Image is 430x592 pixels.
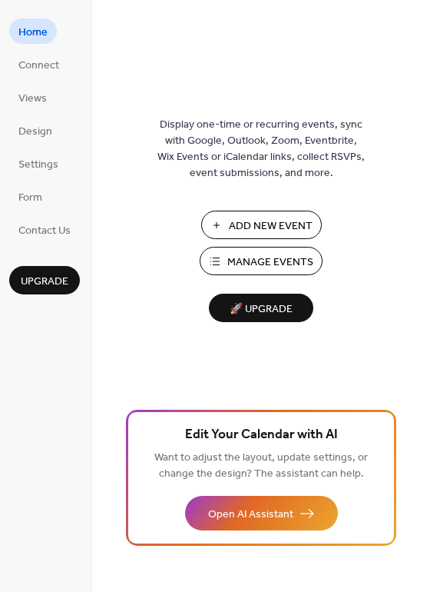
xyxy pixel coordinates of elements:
[18,25,48,41] span: Home
[18,157,58,173] span: Settings
[200,247,322,275] button: Manage Events
[9,52,68,77] a: Connect
[18,58,59,74] span: Connect
[185,424,338,446] span: Edit Your Calendar with AI
[18,223,71,239] span: Contact Us
[154,447,368,484] span: Want to adjust the layout, update settings, or change the design? The assistant can help.
[9,151,68,176] a: Settings
[18,91,47,107] span: Views
[21,274,68,290] span: Upgrade
[9,184,51,209] a: Form
[201,211,322,239] button: Add New Event
[185,496,338,530] button: Open AI Assistant
[9,217,80,242] a: Contact Us
[218,299,304,320] span: 🚀 Upgrade
[9,85,56,110] a: Views
[209,294,313,322] button: 🚀 Upgrade
[18,124,52,140] span: Design
[9,18,57,44] a: Home
[18,190,42,206] span: Form
[157,117,365,181] span: Display one-time or recurring events, sync with Google, Outlook, Zoom, Eventbrite, Wix Events or ...
[208,507,293,523] span: Open AI Assistant
[227,254,313,271] span: Manage Events
[9,118,61,143] a: Design
[229,218,313,234] span: Add New Event
[9,266,80,294] button: Upgrade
